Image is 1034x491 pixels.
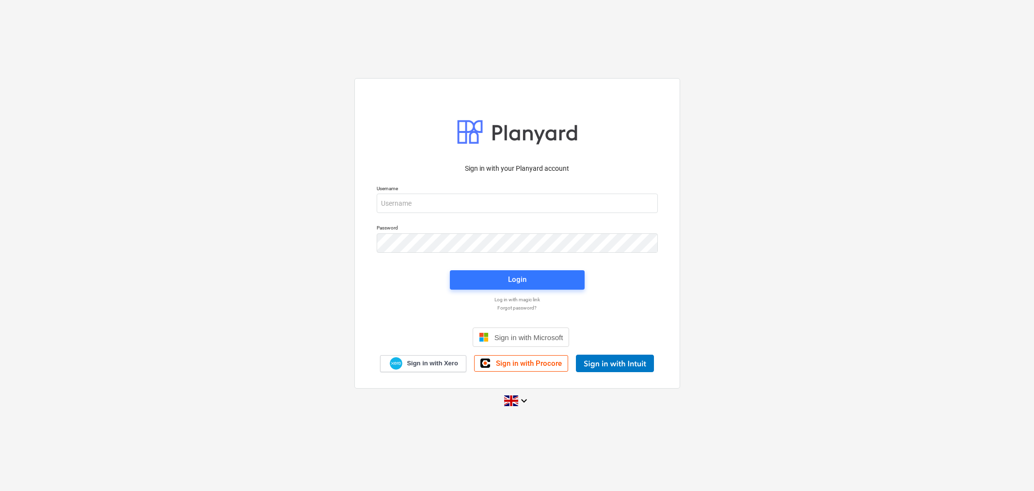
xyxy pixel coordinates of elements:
[377,194,658,213] input: Username
[508,273,526,286] div: Login
[474,355,568,372] a: Sign in with Procore
[518,395,530,407] i: keyboard_arrow_down
[377,185,658,194] p: Username
[390,357,402,370] img: Xero logo
[450,270,585,290] button: Login
[372,296,663,303] a: Log in with magic link
[377,164,658,174] p: Sign in with your Planyard account
[377,225,658,233] p: Password
[380,355,466,372] a: Sign in with Xero
[494,333,563,342] span: Sign in with Microsoft
[496,359,562,368] span: Sign in with Procore
[407,359,458,368] span: Sign in with Xero
[372,305,663,311] a: Forgot password?
[479,332,489,342] img: Microsoft logo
